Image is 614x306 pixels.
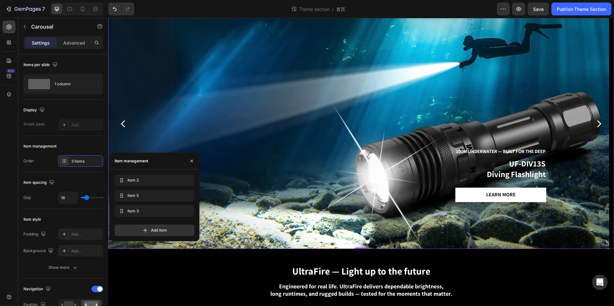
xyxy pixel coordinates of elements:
[336,6,345,13] span: 首页
[23,143,57,149] div: Item management
[23,106,46,115] div: Display
[551,3,611,15] button: Publish Theme Section
[23,158,34,164] div: Order
[258,222,261,226] button: Dot
[127,177,179,183] span: Item 2
[23,285,52,293] div: Navigation
[63,39,85,46] p: Advanced
[127,193,179,199] span: Item 5
[557,6,606,13] div: Publish Theme Section
[378,172,408,182] p: Learn more
[58,192,78,203] input: Auto
[71,232,101,237] div: Add...
[23,178,56,187] div: Item spacing
[23,61,59,69] div: Items per slide
[347,140,438,162] h2: UF-DIV13S Diving Flashlight
[332,6,334,13] span: /
[348,130,437,136] span: 100M Underwater — built for the deep
[42,5,45,13] p: 7
[48,264,78,271] div: Show more
[592,275,608,290] div: Open Intercom Messenger
[533,6,544,12] span: Save
[18,264,488,280] h1: Engineered for real life. UltraFire delivers dependable brightness, long runtimes, and rugged bui...
[71,158,101,164] div: 3 items
[127,208,179,214] span: Item 3
[23,262,103,273] button: Show more
[23,230,47,239] div: Padding
[528,3,549,15] button: Save
[23,247,55,255] div: Background
[245,222,249,226] button: Dot
[31,23,86,30] p: Carousel
[115,158,148,164] div: Item management
[6,68,15,73] div: 450
[297,6,331,13] span: Theme section
[23,195,31,200] div: Gap
[108,3,134,15] div: Undo/Redo
[251,222,255,226] button: Dot
[55,77,94,91] div: 1 column
[184,247,322,259] strong: UltraFire — Light up to the future
[23,121,45,127] div: Sneak peek
[71,248,101,254] div: Add...
[32,39,50,46] p: Settings
[108,18,614,306] iframe: Design area
[151,227,167,233] span: Add item
[3,3,48,15] button: 7
[481,96,501,116] button: Carousel Next Arrow
[23,217,41,222] div: Item style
